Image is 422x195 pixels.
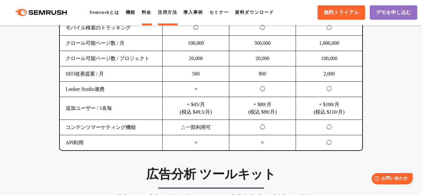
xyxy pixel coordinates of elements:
td: 300,000 [229,36,296,51]
td: 100,000 [296,51,362,66]
td: コンテンツマーケティング機能 [60,120,163,135]
td: SEO改善提案 / 月 [60,66,163,82]
td: × [163,82,229,97]
td: ◯ [296,120,362,135]
td: ◯ [296,20,362,36]
td: 1,000,000 [296,36,362,51]
td: + $80/月 (税込 $88/月) [229,97,296,120]
h3: 広告分析 ツールキット [59,167,363,182]
td: × [163,135,229,151]
a: 無料トライアル [318,5,365,20]
td: ◯ [229,82,296,97]
td: モバイル検索のトラッキング [60,20,163,36]
span: デモを申し込む [376,9,411,16]
td: △一部利用可 [163,120,229,135]
td: 800 [229,66,296,82]
td: 20,000 [163,51,229,66]
a: 活用方法 [158,10,177,15]
td: API利用 [60,135,163,151]
iframe: Help widget launcher [366,171,415,188]
a: 料金 [142,10,151,15]
td: ◯ [229,120,296,135]
td: 100,000 [163,36,229,51]
td: クロール可能ページ数 / プロジェクト [60,51,163,66]
td: 追加ユーザー / 1名毎 [60,97,163,120]
td: ◯ [296,135,362,151]
td: Looker Studio連携 [60,82,163,97]
td: 500 [163,66,229,82]
a: セミナー [209,10,229,15]
a: 資料ダウンロード [235,10,274,15]
a: 導入事例 [183,10,203,15]
td: ◯ [163,20,229,36]
td: 2,000 [296,66,362,82]
td: クロール可能ページ数 / 月 [60,36,163,51]
td: ◯ [296,82,362,97]
a: Semrushとは [89,10,119,15]
td: 20,000 [229,51,296,66]
td: + $100/月 (税込 $110/月) [296,97,362,120]
a: デモを申し込む [370,5,417,20]
span: 無料トライアル [324,9,359,16]
td: × [229,135,296,151]
td: ◯ [229,20,296,36]
td: + $45/月 (税込 $49.5/月) [163,97,229,120]
a: 機能 [126,10,135,15]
